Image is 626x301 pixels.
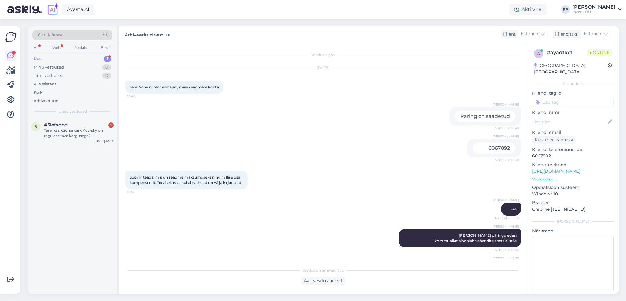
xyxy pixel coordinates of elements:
div: 1 [108,122,114,128]
div: Minu vestlused [34,64,64,70]
p: Vaata edasi ... [532,176,614,182]
input: Lisa tag [532,98,614,107]
p: Klienditeekond [532,162,614,168]
div: Kõik [34,89,42,96]
p: Kliendi telefoninumber [532,146,614,153]
div: Aktiivne [509,4,547,15]
p: Chrome [TECHNICAL_ID] [532,206,614,213]
span: Vestlus on arhiveeritud [302,268,344,273]
input: Lisa nimi [532,119,607,125]
span: Nähtud ✓ 10:49 [495,126,519,130]
div: Kliendi info [532,81,614,86]
div: Tere, kas küünarkark Kowsky on reguleeritava kõrgusega? [44,128,114,139]
div: AI Assistent [34,81,56,87]
span: 5 [35,124,37,129]
div: Tiimi vestlused [34,73,64,79]
span: [PERSON_NAME] [493,256,519,261]
span: Estonian [584,31,602,37]
div: Klient [501,31,516,37]
span: Nähtud ✓ 10:49 [495,158,519,162]
div: Vestlus algas [125,52,521,58]
span: Nähtud ✓ 10:53 [495,216,519,220]
div: Küsi meiliaadressi [532,136,576,144]
div: Email [100,44,112,52]
div: Uus [34,56,42,62]
div: Socials [73,44,88,52]
div: Klienditugi [553,31,579,37]
p: 6067892 [532,153,614,159]
img: explore-ai [46,3,59,16]
a: [URL][DOMAIN_NAME] [532,168,580,174]
a: Avasta AI [62,4,94,15]
div: Invaru OÜ [572,9,616,14]
div: RP [561,5,570,14]
div: 6067892 [473,143,515,154]
p: Brauser [532,200,614,206]
div: 0 [102,73,111,79]
span: [PERSON_NAME] [493,224,519,229]
div: Päring on saadetud [455,111,515,122]
span: Otsi kliente [38,32,62,38]
p: Operatsioonisüsteem [532,184,614,191]
div: All [32,44,39,52]
div: 0 [102,64,111,70]
div: Arhiveeritud [34,98,59,104]
p: Kliendi email [532,129,614,136]
div: 1 [104,56,111,62]
span: 10:52 [127,190,150,194]
span: Tere [509,207,517,211]
span: [PERSON_NAME] [493,198,519,202]
span: Soovin teada, mis on seadme maksumuseks ning millise osa kompenseerib Tervisekassa, kui abivahend... [130,175,241,185]
div: # ayadtkcf [547,49,587,56]
label: Arhiveeritud vestlus [125,30,170,38]
div: [PERSON_NAME] [572,5,616,9]
div: [PERSON_NAME] [532,219,614,224]
span: 10:48 [127,94,150,99]
div: Ava vestlus uuesti [301,277,345,285]
div: [DATE] 12:04 [94,139,114,143]
span: Nähtud ✓ 10:54 [495,248,519,252]
span: a [537,51,540,56]
p: Kliendi tag'id [532,90,614,96]
div: [GEOGRAPHIC_DATA], [GEOGRAPHIC_DATA] [534,62,608,75]
img: Askly Logo [5,31,17,43]
span: [PERSON_NAME] [493,102,519,107]
span: Estonian [521,31,539,37]
a: [PERSON_NAME]Invaru OÜ [572,5,622,14]
p: Märkmed [532,228,614,234]
span: [PERSON_NAME] päringu edasi kommunikatsiooniabivahendite spetsialistile [435,233,517,243]
span: [PERSON_NAME] [493,134,519,139]
div: Web [51,44,62,52]
p: Kliendi nimi [532,109,614,116]
div: [DATE] [125,65,521,70]
span: Uued vestlused [58,109,87,114]
p: Windows 10 [532,191,614,197]
span: Tere! Soovin infot silmajälgimise seadmete kohta [130,85,219,89]
span: Online [587,49,612,56]
span: #5lefsobd [44,122,68,128]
